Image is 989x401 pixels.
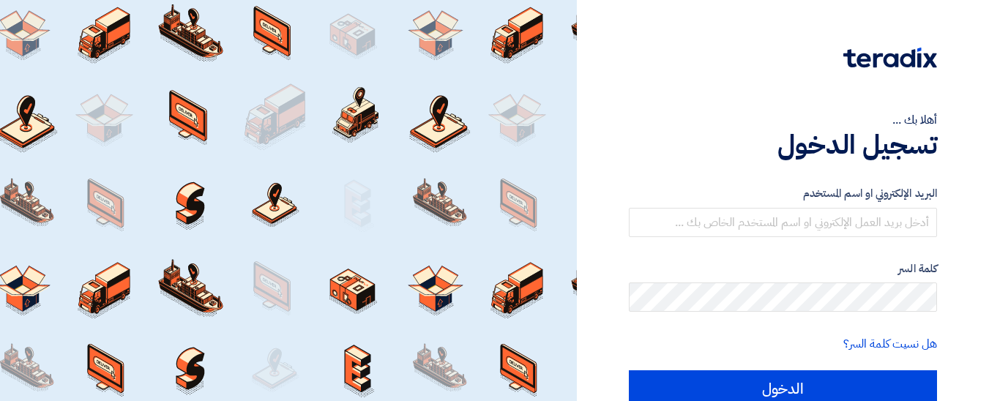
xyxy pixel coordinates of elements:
label: البريد الإلكتروني او اسم المستخدم [629,185,937,202]
img: Teradix logo [843,48,937,68]
input: أدخل بريد العمل الإلكتروني او اسم المستخدم الخاص بك ... [629,208,937,237]
h1: تسجيل الدخول [629,129,937,161]
a: هل نسيت كلمة السر؟ [843,335,937,353]
div: أهلا بك ... [629,111,937,129]
label: كلمة السر [629,261,937,277]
